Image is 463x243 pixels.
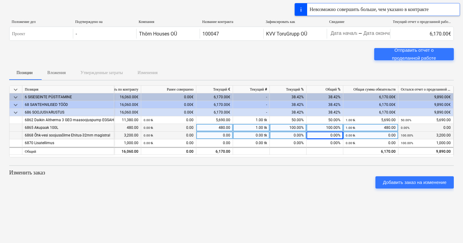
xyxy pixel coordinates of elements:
[307,124,343,132] div: 100.00%
[233,101,270,109] div: -
[401,134,413,137] small: 100.00%
[12,109,19,116] span: keyboard_arrow_down
[196,109,233,116] div: 6,170.00€
[196,93,233,101] div: 6,170.00€
[141,86,196,93] div: Ранее совершено
[144,148,194,155] div: 0.00
[358,32,362,36] div: -
[139,20,197,24] div: Компания
[9,169,454,176] p: Изменить заказ
[12,94,19,101] span: keyboard_arrow_down
[343,147,398,155] div: 6,170.00
[343,93,398,101] div: 6,170.00€
[233,139,270,147] div: 0.00 tk
[398,93,454,101] div: 9,890.00€
[346,118,355,122] small: 1.00 tk
[343,86,398,93] div: Общая сумма обязательств
[401,139,451,147] div: 1,000.00
[75,20,134,24] div: Подтверждено на
[141,109,196,116] div: 0.00€
[202,20,261,24] div: Название контракта
[401,124,451,132] div: 0.00
[307,101,343,109] div: 38.42%
[25,101,111,109] div: 68 SANTEHNILISED TÖÖD
[266,20,324,24] div: Зафиксировать как
[12,20,70,24] div: Положение дел
[233,132,270,139] div: 0.00 tk
[196,101,233,109] div: 6,170.00€
[307,139,343,147] div: 0.00%
[196,86,233,93] div: Текущий €
[270,93,307,101] div: 38.42%
[25,109,111,116] div: 686 SOOJUSVARUSTUS
[22,147,114,155] div: Общий
[144,141,153,145] small: 0.00 tk
[270,132,307,139] div: 0.00%
[266,31,307,37] div: KVV ToruGrupp OÜ
[141,93,196,101] div: 0.00€
[343,109,398,116] div: 6,170.00€
[375,176,454,189] button: Добавить заказ на изменение
[144,116,194,124] div: 0.00
[144,134,153,137] small: 0.00 tk
[398,101,454,109] div: 9,890.00€
[362,29,391,38] input: Дата окончания
[307,116,343,124] div: 50.00%
[401,141,413,145] small: 100.00%
[25,116,111,124] div: 6862 Daikin Altherma 3 GEO maasoojuspump EGSAH10D9W 10kw/boiler 180L
[202,31,219,37] div: 100047
[401,118,411,122] small: 50.00%
[233,109,270,116] div: -
[401,148,451,155] div: 9,890.00
[144,139,194,147] div: 0.00
[398,109,454,116] div: 9,890.00€
[393,20,451,24] div: Текущий отчет о проделанной работе
[233,93,270,101] div: -
[144,132,194,139] div: 0.00
[310,6,429,13] div: Невозможно совершить больше, чем указано в контракте
[346,134,355,137] small: 0.00 tk
[196,139,233,147] div: 0.00
[25,139,111,147] div: 6870 Lisatellimus
[401,132,451,139] div: 3,200.00
[307,93,343,101] div: 38.42%
[233,86,270,93] div: Текущий #
[329,29,358,38] input: Дата начала
[17,69,33,76] p: Позиции
[144,118,153,122] small: 0.00 tk
[307,132,343,139] div: 0.00%
[141,101,196,109] div: 0.00€
[382,46,446,62] div: Отправить отчет о проделанной работе
[398,86,454,93] div: Остался отчет о проделанной работе
[374,48,454,60] button: Отправить отчет о проделанной работе
[329,20,388,24] div: Свидание
[270,124,307,132] div: 100.00%
[270,109,307,116] div: 38.42%
[383,178,446,186] div: Добавить заказ на изменение
[139,31,177,37] div: Thörn Houses OÜ
[307,86,343,93] div: Общий %
[346,141,355,145] small: 0.00 tk
[25,93,111,101] div: 6 SISESEINTE PÜSTITAMINE
[25,132,111,139] div: 6868 Õhk-vesi soojussõlme Ehitus-32mm magistral
[233,116,270,124] div: 1.00 tk
[12,86,19,93] span: keyboard_arrow_down
[270,101,307,109] div: 38.42%
[12,31,25,37] p: Проект
[346,132,396,139] div: 0.00
[12,101,19,109] span: keyboard_arrow_down
[47,69,66,76] p: Вложения
[22,86,114,93] div: Позиция
[307,109,343,116] div: 38.42%
[196,132,233,139] div: 0.00
[346,116,396,124] div: 5,690.00
[76,31,77,37] div: -
[401,126,409,129] small: 0.00%
[270,116,307,124] div: 50.00%
[343,101,398,109] div: 6,170.00€
[233,124,270,132] div: 1.00 tk
[270,139,307,147] div: 0.00%
[144,126,153,129] small: 0.00 tk
[25,124,111,132] div: 6865 Akupaak 100L
[346,126,355,129] small: 1.00 tk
